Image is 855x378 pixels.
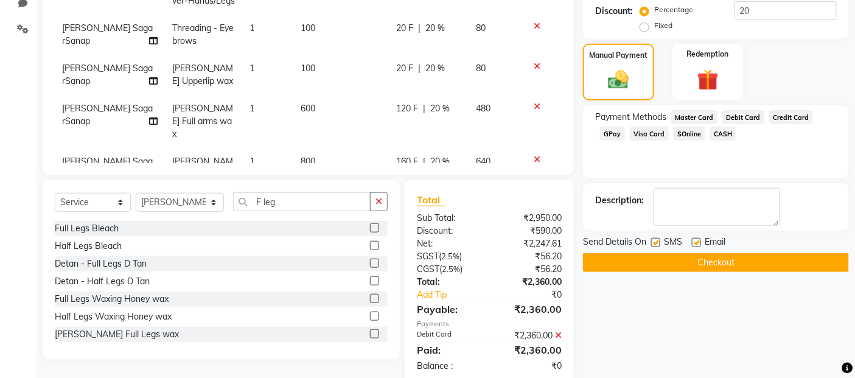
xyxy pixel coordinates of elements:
div: Balance : [408,360,489,373]
label: Fixed [654,20,672,31]
span: Threading - Eyebrows [172,23,234,46]
span: 1 [250,23,254,33]
span: 20 % [426,22,445,35]
span: SOnline [674,127,705,141]
span: Email [705,236,725,251]
img: _cash.svg [602,68,635,92]
div: Half Legs Waxing Honey wax [55,310,172,323]
label: Redemption [687,49,729,60]
span: SGST [417,251,439,262]
div: ₹0 [489,360,571,373]
span: CASH [710,127,736,141]
span: Payment Methods [595,111,666,124]
span: [PERSON_NAME] Upperlip wax [172,63,233,86]
div: ₹2,360.00 [489,276,571,289]
div: ₹2,360.00 [489,329,571,342]
input: Search or Scan [233,192,371,211]
div: ₹0 [503,289,571,301]
div: ₹56.20 [489,263,571,276]
div: Payments [417,319,562,329]
span: [PERSON_NAME] Saga rSanap [62,156,153,180]
div: Discount: [408,225,489,237]
div: Detan - Half Legs D Tan [55,275,150,288]
span: 20 F [397,62,414,75]
div: Full Legs Bleach [55,222,119,235]
div: ₹590.00 [489,225,571,237]
span: 480 [476,103,490,114]
div: Description: [595,194,644,207]
div: Paid: [408,343,489,357]
div: Full Legs Waxing Honey wax [55,293,169,306]
div: Debit Card [408,329,489,342]
span: 160 F [397,155,419,168]
span: 1 [250,63,254,74]
span: 1 [250,103,254,114]
span: 20 % [431,155,450,168]
span: [PERSON_NAME] Saga rSanap [62,103,153,127]
div: ₹56.20 [489,250,571,263]
span: CGST [417,264,439,275]
div: ₹2,950.00 [489,212,571,225]
span: | [419,22,421,35]
div: Discount: [595,5,633,18]
div: Sub Total: [408,212,489,225]
span: SMS [664,236,682,251]
div: Payable: [408,302,489,317]
span: 20 F [397,22,414,35]
span: 1 [250,156,254,167]
div: [PERSON_NAME] Full Legs wax [55,328,179,341]
span: [PERSON_NAME] Saga rSanap [62,63,153,86]
span: [PERSON_NAME] Saga rSanap [62,23,153,46]
span: | [424,155,426,168]
span: Credit Card [769,110,813,124]
img: _gift.svg [691,67,725,94]
div: Net: [408,237,489,250]
span: 800 [301,156,315,167]
span: 20 % [431,102,450,115]
span: GPay [600,127,625,141]
span: 2.5% [442,264,460,274]
span: | [419,62,421,75]
span: 120 F [397,102,419,115]
span: 20 % [426,62,445,75]
div: Half Legs Bleach [55,240,122,253]
span: | [424,102,426,115]
span: 100 [301,63,315,74]
div: ₹2,360.00 [489,302,571,317]
label: Manual Payment [590,50,648,61]
span: 640 [476,156,490,167]
span: [PERSON_NAME] Full arms wax [172,103,233,139]
span: 600 [301,103,315,114]
a: Add Tip [408,289,503,301]
div: ( ) [408,263,489,276]
label: Percentage [654,4,693,15]
button: Checkout [583,253,849,272]
div: Detan - Full Legs D Tan [55,257,147,270]
span: Visa Card [630,127,669,141]
span: Total [417,194,445,206]
span: Send Details On [583,236,646,251]
span: 80 [476,23,486,33]
span: 80 [476,63,486,74]
div: ( ) [408,250,489,263]
span: Master Card [671,110,717,124]
span: 100 [301,23,315,33]
span: Debit Card [722,110,764,124]
div: ₹2,247.61 [489,237,571,250]
div: ₹2,360.00 [489,343,571,357]
span: [PERSON_NAME] Full Legs wax [172,156,233,192]
div: Total: [408,276,489,289]
span: 2.5% [441,251,459,261]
